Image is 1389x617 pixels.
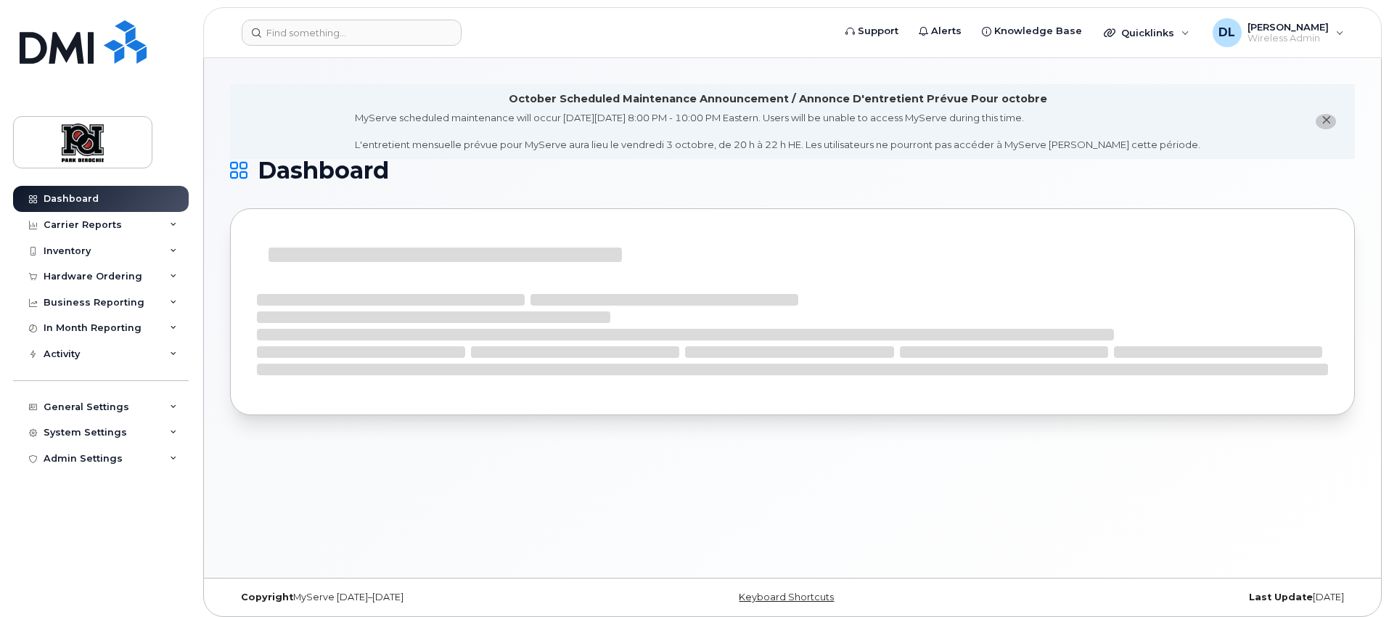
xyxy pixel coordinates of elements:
[980,592,1355,603] div: [DATE]
[230,592,605,603] div: MyServe [DATE]–[DATE]
[241,592,293,602] strong: Copyright
[739,592,834,602] a: Keyboard Shortcuts
[355,111,1200,152] div: MyServe scheduled maintenance will occur [DATE][DATE] 8:00 PM - 10:00 PM Eastern. Users will be u...
[258,160,389,181] span: Dashboard
[509,91,1047,107] div: October Scheduled Maintenance Announcement / Annonce D'entretient Prévue Pour octobre
[1316,114,1336,129] button: close notification
[1249,592,1313,602] strong: Last Update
